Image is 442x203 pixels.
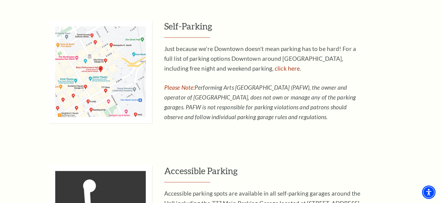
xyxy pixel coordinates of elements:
[422,185,436,199] div: Accessibility Menu
[164,44,364,73] p: Just because we’re Downtown doesn’t mean parking has to be hard! For a full list of parking optio...
[164,84,195,91] span: Please Note:
[49,20,152,123] img: Self-Parking
[275,65,300,72] a: For a full list of parking options Downtown around Sundance Square, including free night and week...
[164,20,411,38] h3: Self-Parking
[164,165,411,182] h3: Accessible Parking
[164,84,356,120] em: Performing Arts [GEOGRAPHIC_DATA] (PAFW), the owner and operator of [GEOGRAPHIC_DATA], does not o...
